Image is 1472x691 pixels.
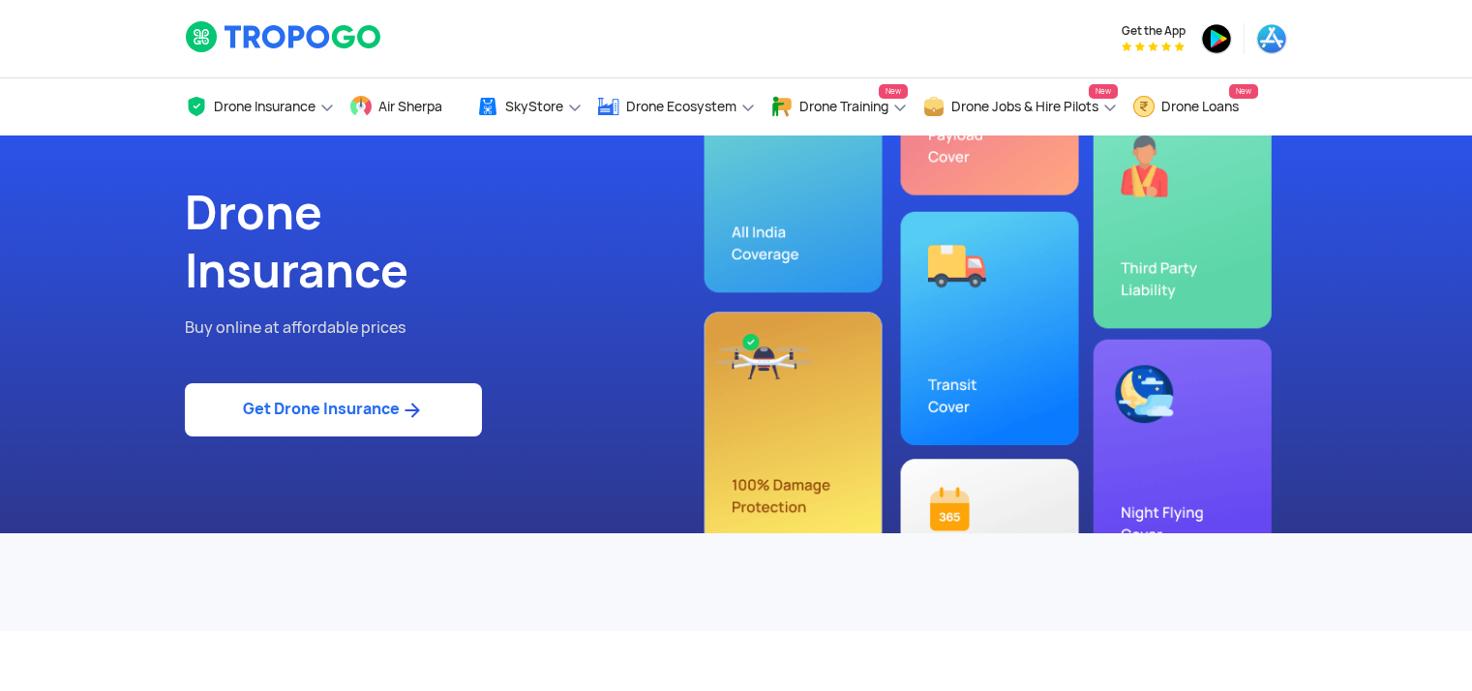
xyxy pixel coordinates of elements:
span: Air Sherpa [378,99,442,114]
img: App Raking [1122,42,1185,51]
a: SkyStore [476,78,583,135]
a: Drone Insurance [185,78,335,135]
a: Get Drone Insurance [185,383,482,436]
a: Air Sherpa [349,78,462,135]
span: Drone Loans [1161,99,1239,114]
span: New [879,84,908,99]
span: New [1229,84,1258,99]
img: logoHeader.svg [185,20,383,53]
span: Drone Ecosystem [626,99,736,114]
h1: Drone Insurance [185,184,722,300]
a: Drone TrainingNew [770,78,908,135]
span: Drone Jobs & Hire Pilots [951,99,1098,114]
span: SkyStore [505,99,563,114]
img: ic_appstore.png [1256,23,1287,54]
a: Drone LoansNew [1132,78,1258,135]
span: Drone Insurance [214,99,315,114]
a: Drone Jobs & Hire PilotsNew [922,78,1118,135]
img: ic_arrow_forward_blue.svg [400,399,424,422]
span: New [1089,84,1118,99]
span: Get the App [1122,23,1186,39]
p: Buy online at affordable prices [185,315,722,341]
img: ic_playstore.png [1201,23,1232,54]
span: Drone Training [799,99,888,114]
a: Drone Ecosystem [597,78,756,135]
